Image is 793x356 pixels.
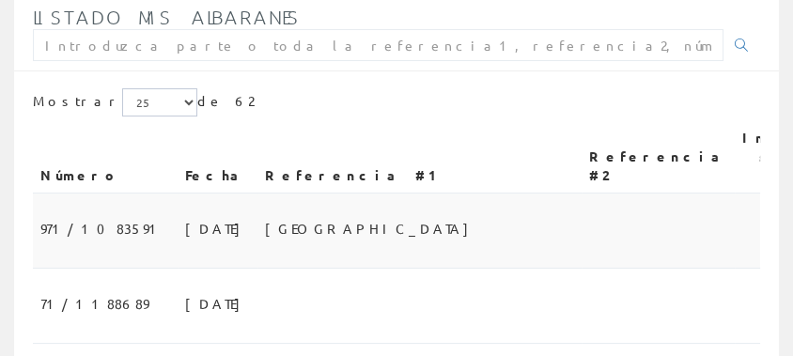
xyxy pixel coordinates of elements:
font: [GEOGRAPHIC_DATA] [265,220,478,237]
font: 71/1188689 [40,295,148,312]
select: Mostrar [122,88,197,116]
font: [DATE] [185,220,250,237]
font: [DATE] [185,295,250,312]
font: Referencia #2 [589,147,727,183]
font: Listado mis albaranes [33,6,301,28]
font: Número [40,166,119,183]
font: Referencia #1 [265,166,445,183]
font: Mostrar [33,92,122,109]
font: de 62 [197,92,254,109]
font: Fecha [185,166,246,183]
font: 971/1083591 [40,220,164,237]
input: Introduzca parte o toda la referencia1, referencia2, número, fecha(dd/mm/yy) o rango de fechas(dd... [33,29,723,61]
